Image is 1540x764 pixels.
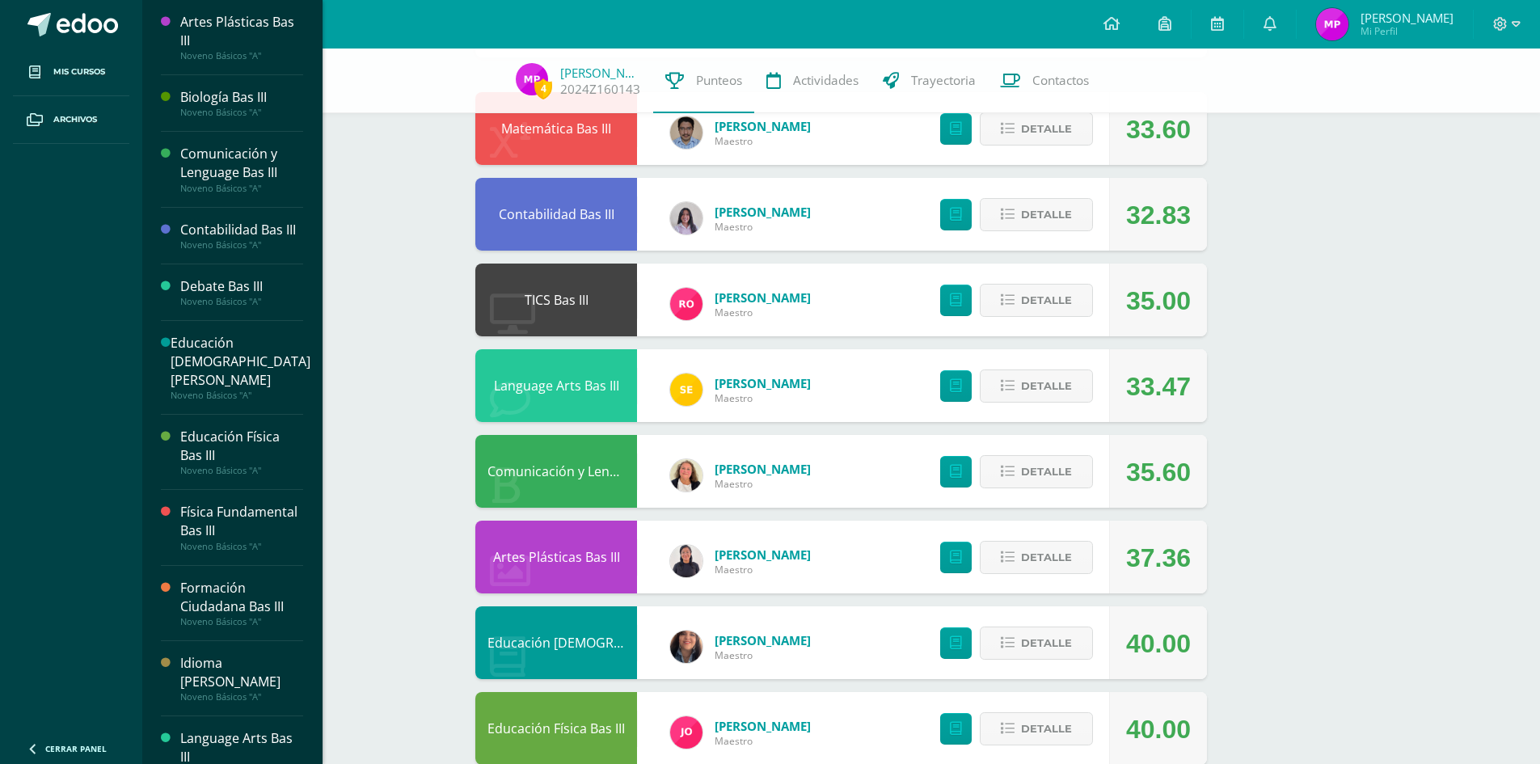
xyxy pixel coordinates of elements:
[1021,457,1072,487] span: Detalle
[13,49,129,96] a: Mis cursos
[1126,521,1191,594] div: 37.36
[516,63,548,95] img: 01a78949391f59fc7837a8c26efe6b20.png
[980,541,1093,574] button: Detalle
[871,49,988,113] a: Trayectoria
[180,13,303,50] div: Artes Plásticas Bas III
[1032,72,1089,89] span: Contactos
[180,428,303,465] div: Educación Física Bas III
[475,178,637,251] div: Contabilidad Bas III
[715,734,811,748] span: Maestro
[980,369,1093,403] button: Detalle
[1021,628,1072,658] span: Detalle
[911,72,976,89] span: Trayectoria
[171,390,310,401] div: Noveno Básicos "A"
[715,648,811,662] span: Maestro
[180,221,303,251] a: Contabilidad Bas IIINoveno Básicos "A"
[180,428,303,476] a: Educación Física Bas IIINoveno Básicos "A"
[715,220,811,234] span: Maestro
[670,116,702,149] img: 183d03328e61c7e8ae64f8e4a7cfdcef.png
[180,654,303,703] a: Idioma [PERSON_NAME]Noveno Básicos "A"
[1021,371,1072,401] span: Detalle
[980,284,1093,317] button: Detalle
[1126,179,1191,251] div: 32.83
[180,296,303,307] div: Noveno Básicos "A"
[1021,114,1072,144] span: Detalle
[715,204,811,220] a: [PERSON_NAME]
[475,264,637,336] div: TICS Bas III
[180,503,303,540] div: Física Fundamental Bas III
[180,579,303,616] div: Formación Ciudadana Bas III
[1021,714,1072,744] span: Detalle
[475,606,637,679] div: Educación Cristiana Bas III
[715,289,811,306] a: [PERSON_NAME]
[560,81,640,98] a: 2024Z160143
[715,391,811,405] span: Maestro
[793,72,859,89] span: Actividades
[715,134,811,148] span: Maestro
[696,72,742,89] span: Punteos
[180,239,303,251] div: Noveno Básicos "A"
[1126,93,1191,166] div: 33.60
[180,654,303,691] div: Idioma [PERSON_NAME]
[475,521,637,593] div: Artes Plásticas Bas III
[980,198,1093,231] button: Detalle
[180,183,303,194] div: Noveno Básicos "A"
[180,277,303,296] div: Debate Bas III
[1126,264,1191,337] div: 35.00
[180,145,303,193] a: Comunicación y Lenguage Bas IIINoveno Básicos "A"
[45,743,107,754] span: Cerrar panel
[1021,200,1072,230] span: Detalle
[670,288,702,320] img: ed048f7920b8abbcf20440d3922ee789.png
[180,107,303,118] div: Noveno Básicos "A"
[475,349,637,422] div: Language Arts Bas III
[715,306,811,319] span: Maestro
[1316,8,1348,40] img: 01a78949391f59fc7837a8c26efe6b20.png
[180,616,303,627] div: Noveno Básicos "A"
[980,455,1093,488] button: Detalle
[180,88,303,118] a: Biología Bas IIINoveno Básicos "A"
[1126,436,1191,509] div: 35.60
[180,691,303,703] div: Noveno Básicos "A"
[670,374,702,406] img: 0988d30fd58c6de7fed7a649347f3a87.png
[180,221,303,239] div: Contabilidad Bas III
[1361,24,1454,38] span: Mi Perfil
[670,459,702,492] img: 04587a64885156c2ab1788d06f1d30e7.png
[13,96,129,144] a: Archivos
[475,435,637,508] div: Comunicación y Lenguage Bas III
[180,579,303,627] a: Formación Ciudadana Bas IIINoveno Básicos "A"
[180,88,303,107] div: Biología Bas III
[534,78,552,99] span: 4
[1361,10,1454,26] span: [PERSON_NAME]
[715,547,811,563] a: [PERSON_NAME]
[180,465,303,476] div: Noveno Básicos "A"
[670,202,702,234] img: e031f1178ce3e21be6f285ecbb368d33.png
[180,145,303,182] div: Comunicación y Lenguage Bas III
[1021,285,1072,315] span: Detalle
[715,375,811,391] a: [PERSON_NAME]
[988,49,1101,113] a: Contactos
[180,503,303,551] a: Física Fundamental Bas IIINoveno Básicos "A"
[1126,607,1191,680] div: 40.00
[670,716,702,749] img: 68656cb3d7704844b4cc344664c09ff5.png
[180,13,303,61] a: Artes Plásticas Bas IIINoveno Básicos "A"
[980,712,1093,745] button: Detalle
[475,92,637,165] div: Matemática Bas III
[980,112,1093,146] button: Detalle
[670,545,702,577] img: b44a260999c9d2f44e9afe0ea64fd14b.png
[670,631,702,663] img: f3325ee5575378024489a7cd61cd2ca6.png
[53,65,105,78] span: Mis cursos
[560,65,641,81] a: [PERSON_NAME]
[715,632,811,648] a: [PERSON_NAME]
[980,627,1093,660] button: Detalle
[653,49,754,113] a: Punteos
[1126,350,1191,423] div: 33.47
[715,461,811,477] a: [PERSON_NAME]
[715,477,811,491] span: Maestro
[715,118,811,134] a: [PERSON_NAME]
[1021,542,1072,572] span: Detalle
[715,718,811,734] a: [PERSON_NAME]
[180,277,303,307] a: Debate Bas IIINoveno Básicos "A"
[715,563,811,576] span: Maestro
[171,334,310,390] div: Educación [DEMOGRAPHIC_DATA][PERSON_NAME]
[180,541,303,552] div: Noveno Básicos "A"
